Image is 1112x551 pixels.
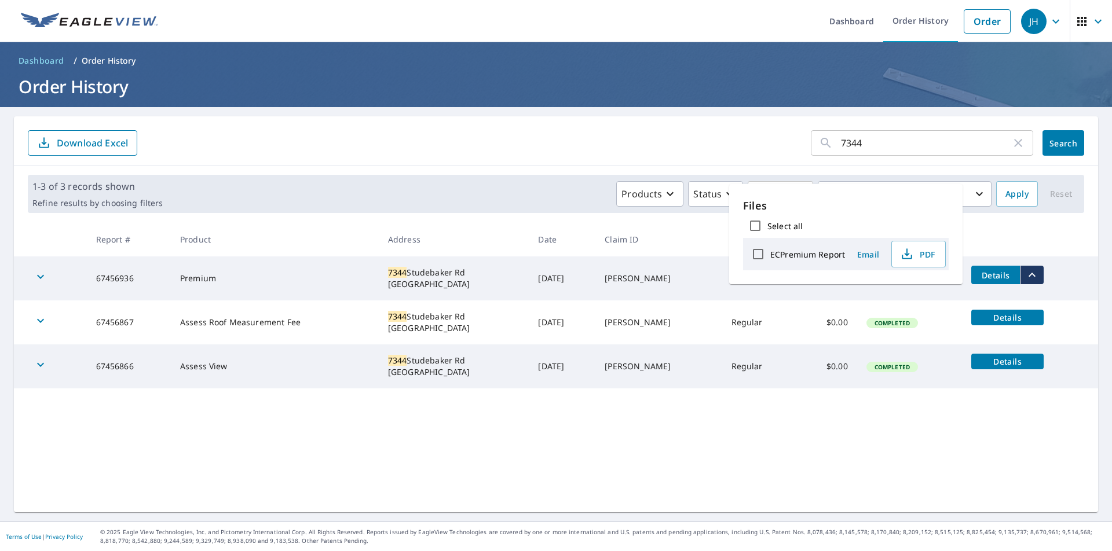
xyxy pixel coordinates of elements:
p: 1-3 of 3 records shown [32,179,163,193]
p: © 2025 Eagle View Technologies, Inc. and Pictometry International Corp. All Rights Reserved. Repo... [100,528,1106,545]
span: Apply [1005,187,1029,201]
button: Last year [818,181,992,207]
button: Search [1042,130,1084,156]
td: $0.00 [798,300,857,344]
span: Search [1052,138,1075,149]
td: Assess View [171,344,379,388]
td: [PERSON_NAME] [595,300,722,344]
label: ECPremium Report [770,249,845,260]
div: Studebaker Rd [GEOGRAPHIC_DATA] [388,355,520,378]
span: Details [978,312,1037,323]
input: Address, Report #, Claim ID, etc. [841,127,1011,159]
th: Claim ID [595,222,722,256]
span: Details [978,356,1037,367]
div: Studebaker Rd [GEOGRAPHIC_DATA] [388,311,520,334]
div: JH [1021,9,1047,34]
button: detailsBtn-67456866 [971,354,1044,369]
span: Email [854,249,882,260]
th: Address [379,222,529,256]
li: / [74,54,77,68]
td: [DATE] [529,344,595,388]
a: Dashboard [14,52,69,70]
button: Email [850,245,887,263]
span: Dashboard [19,55,64,67]
h1: Order History [14,75,1098,98]
p: Order History [82,55,136,67]
button: detailsBtn-67456936 [971,266,1020,284]
p: Refine results by choosing filters [32,198,163,208]
td: Regular [722,256,798,300]
td: [PERSON_NAME] [595,256,722,300]
td: Regular [722,300,798,344]
p: Files [743,198,949,214]
p: Products [621,187,662,201]
button: PDF [891,241,946,267]
td: [DATE] [529,256,595,300]
mark: 7344 [388,311,407,322]
nav: breadcrumb [14,52,1098,70]
td: 67456866 [87,344,171,388]
button: Products [616,181,683,207]
img: EV Logo [21,13,158,30]
p: | [6,533,83,540]
a: Privacy Policy [45,532,83,541]
button: filesDropdownBtn-67456936 [1020,266,1044,284]
button: Orgs [748,181,813,207]
td: 67456867 [87,300,171,344]
td: Assess Roof Measurement Fee [171,300,379,344]
th: Delivery [722,222,798,256]
td: Regular [722,344,798,388]
span: PDF [899,247,936,261]
a: Terms of Use [6,532,42,541]
td: [PERSON_NAME] [595,344,722,388]
th: Report # [87,222,171,256]
p: Status [693,187,722,201]
th: Product [171,222,379,256]
div: Studebaker Rd [GEOGRAPHIC_DATA] [388,267,520,290]
mark: 7344 [388,355,407,366]
td: 67456936 [87,256,171,300]
button: detailsBtn-67456867 [971,310,1044,325]
span: Completed [868,319,917,327]
mark: 7344 [388,267,407,278]
span: Details [978,270,1013,281]
p: Download Excel [57,137,128,149]
th: Date [529,222,595,256]
button: Download Excel [28,130,137,156]
td: $0.00 [798,344,857,388]
td: Premium [171,256,379,300]
button: Apply [996,181,1038,207]
a: Order [964,9,1011,34]
button: Status [688,181,743,207]
span: Completed [868,363,917,371]
td: [DATE] [529,300,595,344]
label: Select all [767,221,803,232]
